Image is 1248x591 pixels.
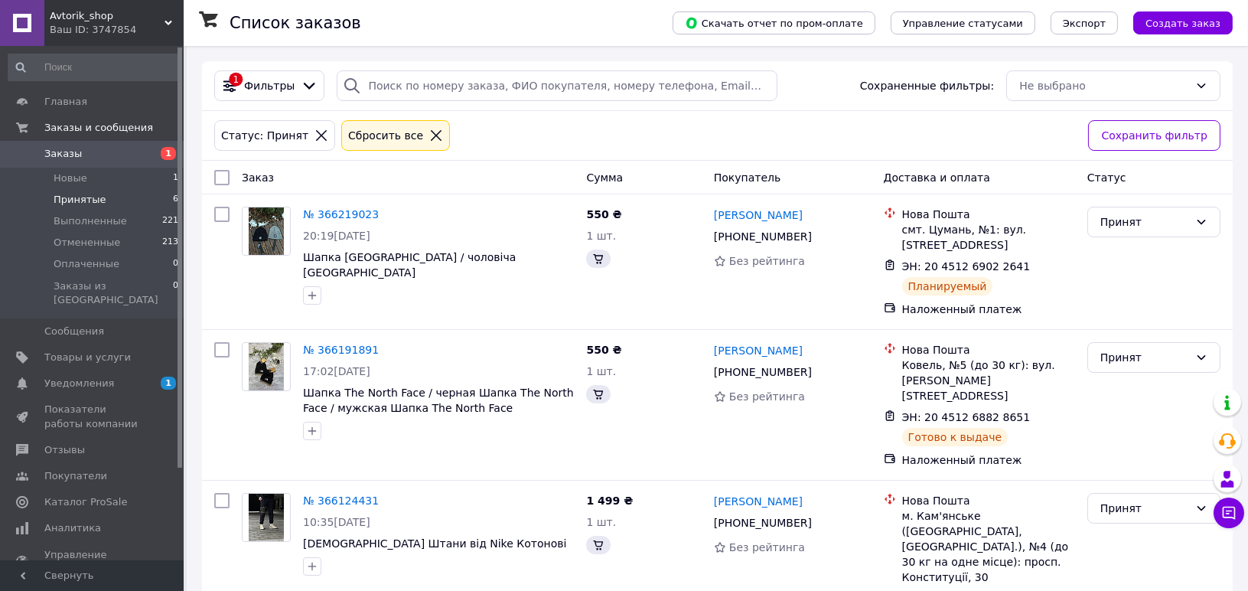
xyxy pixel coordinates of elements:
[860,78,994,93] span: Сохраненные фильтры:
[242,171,274,184] span: Заказ
[44,521,101,535] span: Аналитика
[173,257,178,271] span: 0
[902,302,1075,317] div: Наложенный платеж
[1101,127,1207,144] span: Сохранить фильтр
[714,171,781,184] span: Покупатель
[218,127,311,144] div: Статус: Принят
[173,171,178,185] span: 1
[173,193,178,207] span: 6
[711,226,815,247] div: [PHONE_NUMBER]
[345,127,426,144] div: Сбросить все
[586,171,623,184] span: Сумма
[303,537,566,550] a: [DEMOGRAPHIC_DATA] Штани від Nike Котонові
[50,9,165,23] span: Avtorik_shop
[586,344,621,356] span: 550 ₴
[902,222,1075,253] div: смт. Цумань, №1: вул. [STREET_ADDRESS]
[902,493,1075,508] div: Нова Пошта
[249,207,285,255] img: Фото товару
[884,171,990,184] span: Доставка и оплата
[173,279,178,307] span: 0
[303,251,516,279] a: Шапка [GEOGRAPHIC_DATA] / чоловіча [GEOGRAPHIC_DATA]
[242,493,291,542] a: Фото товару
[714,207,803,223] a: [PERSON_NAME]
[230,14,361,32] h1: Список заказов
[249,494,285,541] img: Фото товару
[44,121,153,135] span: Заказы и сообщения
[44,443,85,457] span: Отзывы
[44,495,127,509] span: Каталог ProSale
[303,230,370,242] span: 20:19[DATE]
[1051,11,1118,34] button: Экспорт
[1100,500,1189,517] div: Принят
[303,387,574,414] a: Шапка The North Face / черная Шапка The North Face / мужская Шапка The North Face
[902,411,1031,423] span: ЭН: 20 4512 6882 8651
[44,377,114,390] span: Уведомления
[902,452,1075,468] div: Наложенный платеж
[586,516,616,528] span: 1 шт.
[902,342,1075,358] div: Нова Пошта
[337,70,777,101] input: Поиск по номеру заказа, ФИО покупателя, номеру телефона, Email, номеру накладной
[303,495,379,507] a: № 366124431
[44,403,142,430] span: Показатели работы компании
[44,351,131,364] span: Товары и услуги
[161,377,176,390] span: 1
[891,11,1035,34] button: Управление статусами
[1088,120,1220,151] button: Сохранить фильтр
[50,23,184,37] div: Ваш ID: 3747854
[1133,11,1233,34] button: Создать заказ
[162,236,178,250] span: 213
[44,548,142,576] span: Управление сайтом
[903,18,1023,29] span: Управление статусами
[44,147,82,161] span: Заказы
[162,214,178,228] span: 221
[902,207,1075,222] div: Нова Пошта
[242,207,291,256] a: Фото товару
[729,390,805,403] span: Без рейтинга
[303,208,379,220] a: № 366219023
[586,230,616,242] span: 1 шт.
[902,428,1008,446] div: Готово к выдаче
[1087,171,1126,184] span: Статус
[902,508,1075,585] div: м. Кам'янське ([GEOGRAPHIC_DATA], [GEOGRAPHIC_DATA].), №4 (до 30 кг на одне місце): просп. Консти...
[711,512,815,534] div: [PHONE_NUMBER]
[303,516,370,528] span: 10:35[DATE]
[586,495,633,507] span: 1 499 ₴
[44,325,104,338] span: Сообщения
[54,214,127,228] span: Выполненные
[902,358,1075,403] div: Ковель, №5 (до 30 кг): вул. [PERSON_NAME][STREET_ADDRESS]
[902,277,993,295] div: Планируемый
[586,365,616,377] span: 1 шт.
[714,343,803,358] a: [PERSON_NAME]
[902,260,1031,273] span: ЭН: 20 4512 6902 2641
[8,54,180,81] input: Поиск
[54,236,120,250] span: Отмененные
[244,78,295,93] span: Фильтры
[685,16,863,30] span: Скачать отчет по пром-оплате
[242,342,291,391] a: Фото товару
[1118,16,1233,28] a: Создать заказ
[44,469,107,483] span: Покупатели
[54,279,173,307] span: Заказы из [GEOGRAPHIC_DATA]
[303,365,370,377] span: 17:02[DATE]
[714,494,803,509] a: [PERSON_NAME]
[1100,349,1189,366] div: Принят
[1214,498,1244,528] button: Чат с покупателем
[1100,214,1189,230] div: Принят
[303,344,379,356] a: № 366191891
[1063,18,1106,29] span: Экспорт
[44,95,87,109] span: Главная
[161,147,176,160] span: 1
[54,257,119,271] span: Оплаченные
[249,343,285,390] img: Фото товару
[54,193,106,207] span: Принятые
[729,541,805,553] span: Без рейтинга
[729,255,805,267] span: Без рейтинга
[586,208,621,220] span: 550 ₴
[711,361,815,383] div: [PHONE_NUMBER]
[54,171,87,185] span: Новые
[1019,77,1189,94] div: Не выбрано
[673,11,875,34] button: Скачать отчет по пром-оплате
